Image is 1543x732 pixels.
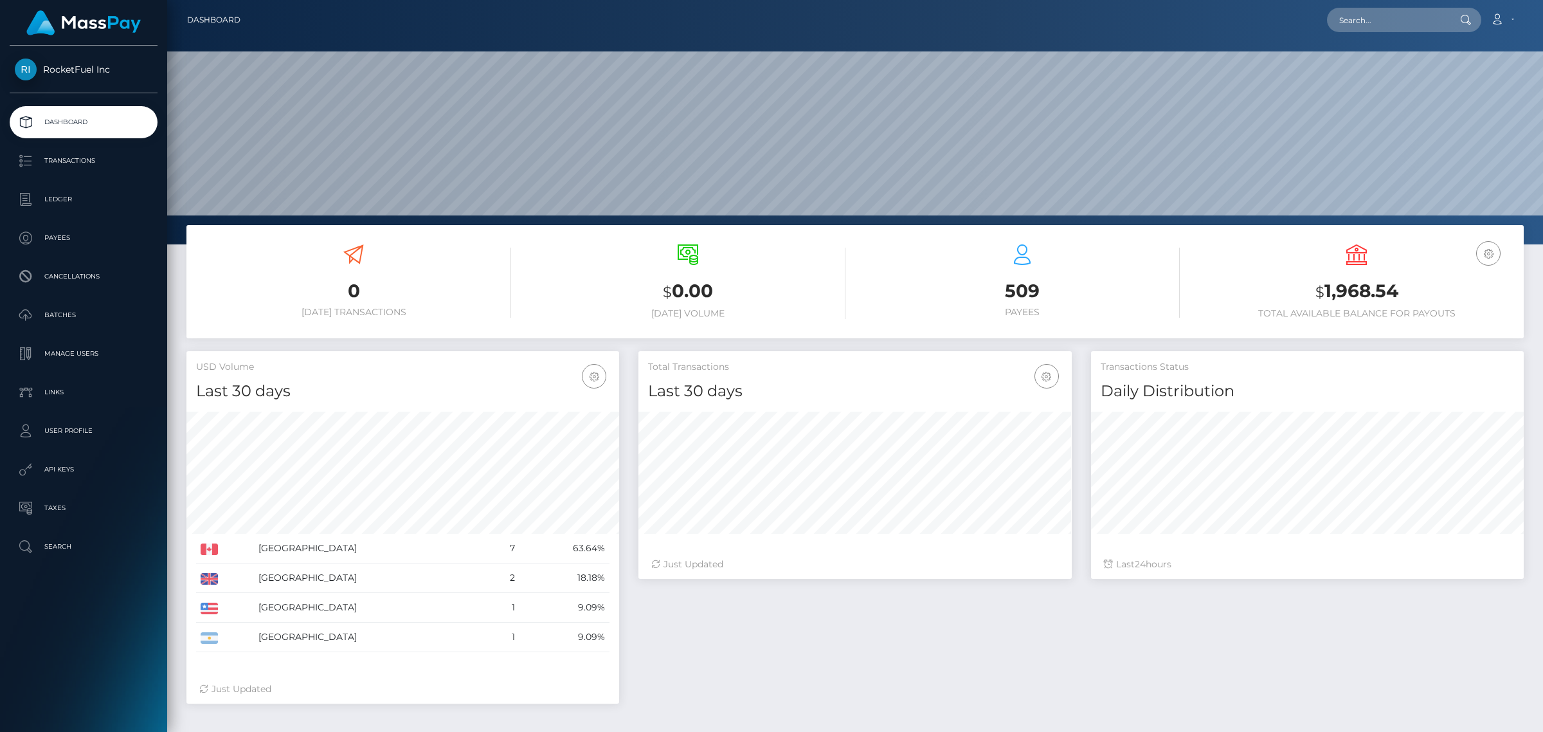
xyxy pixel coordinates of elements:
a: Dashboard [10,106,158,138]
a: Dashboard [187,6,240,33]
td: 18.18% [519,563,609,593]
small: $ [663,283,672,301]
h3: 0 [196,279,511,304]
p: Manage Users [15,344,152,363]
img: AR.png [201,632,218,644]
h3: 0.00 [530,279,845,305]
td: 1 [489,593,519,623]
a: Ledger [10,183,158,215]
p: Batches [15,306,152,325]
a: Batches [10,299,158,331]
a: Payees [10,222,158,254]
td: 7 [489,534,519,563]
div: Just Updated [651,558,1058,571]
span: 24 [1135,558,1146,570]
a: Links [10,376,158,408]
a: Transactions [10,145,158,177]
h4: Last 30 days [196,380,609,403]
img: MassPay Logo [26,10,141,35]
h6: [DATE] Volume [530,308,845,319]
p: Transactions [15,151,152,170]
a: API Keys [10,453,158,486]
h6: [DATE] Transactions [196,307,511,318]
td: [GEOGRAPHIC_DATA] [254,593,489,623]
img: US.png [201,603,218,614]
p: API Keys [15,460,152,479]
h5: Total Transactions [648,361,1061,374]
a: User Profile [10,415,158,447]
td: 9.09% [519,593,609,623]
h6: Total Available Balance for Payouts [1199,308,1514,319]
a: Taxes [10,492,158,524]
h3: 1,968.54 [1199,279,1514,305]
p: Taxes [15,499,152,518]
h3: 509 [865,279,1180,304]
h6: Payees [865,307,1180,318]
p: Cancellations [15,267,152,286]
p: Links [15,383,152,402]
p: Ledger [15,190,152,209]
div: Just Updated [199,682,606,696]
h4: Last 30 days [648,380,1061,403]
td: [GEOGRAPHIC_DATA] [254,534,489,563]
td: [GEOGRAPHIC_DATA] [254,563,489,593]
td: 2 [489,563,519,593]
div: Last hours [1104,558,1511,571]
h4: Daily Distribution [1101,380,1514,403]
p: Dashboard [15,113,152,132]
p: Search [15,537,152,556]
p: Payees [15,228,152,248]
small: $ [1315,283,1324,301]
span: RocketFuel Inc [10,64,158,75]
img: RocketFuel Inc [15,59,37,80]
td: [GEOGRAPHIC_DATA] [254,623,489,652]
td: 1 [489,623,519,652]
h5: Transactions Status [1101,361,1514,374]
a: Manage Users [10,338,158,370]
a: Cancellations [10,261,158,293]
img: GB.png [201,573,218,585]
h5: USD Volume [196,361,609,374]
input: Search... [1327,8,1448,32]
a: Search [10,531,158,563]
img: CA.png [201,544,218,555]
td: 63.64% [519,534,609,563]
p: User Profile [15,421,152,441]
td: 9.09% [519,623,609,652]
